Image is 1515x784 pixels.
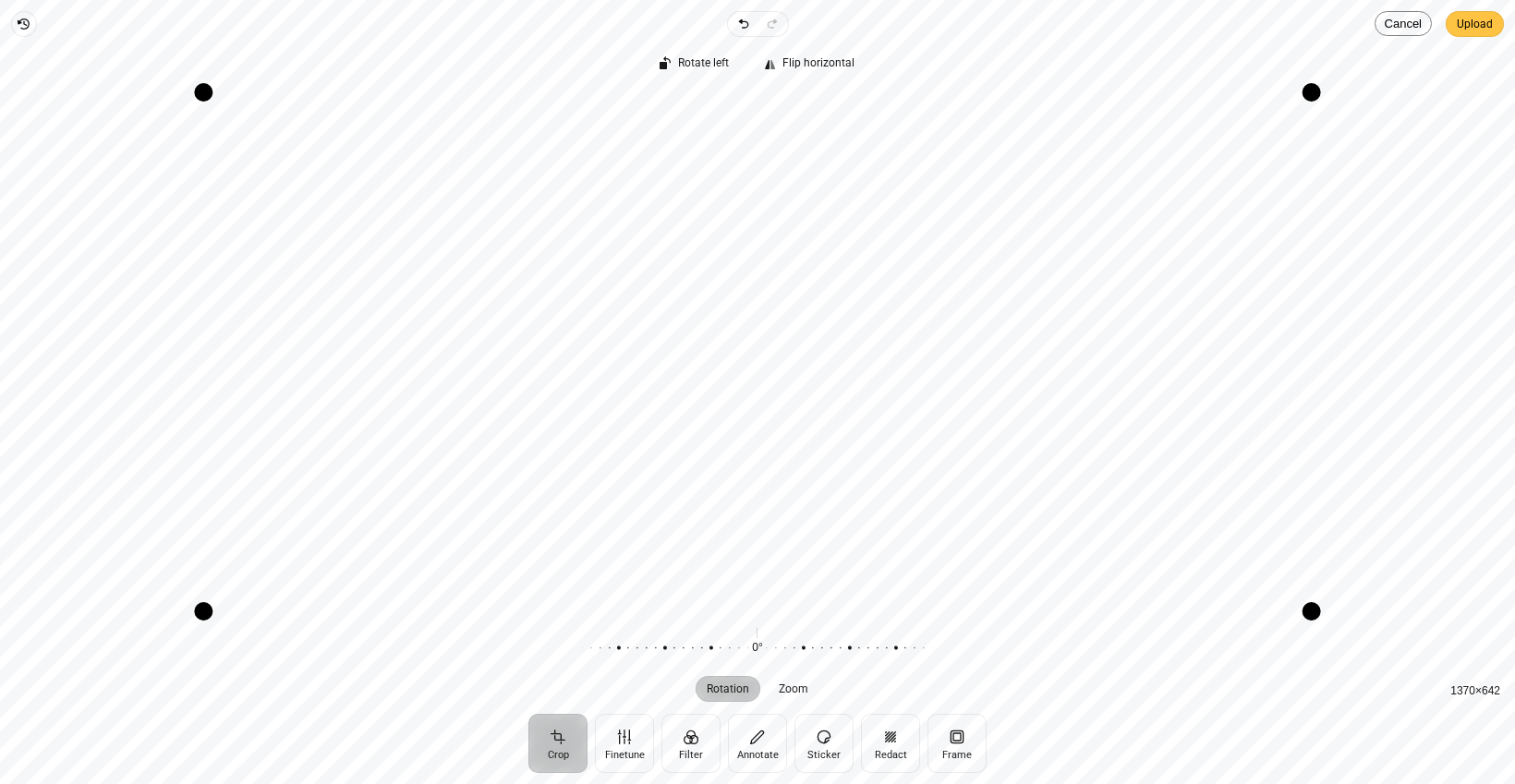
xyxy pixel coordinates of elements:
div: Drag edge b [203,602,1311,621]
button: Upload [1446,11,1504,37]
button: Flip horizontal [755,52,866,78]
span: Zoom [779,683,808,694]
button: Filter [661,714,721,773]
button: Annotate [728,714,787,773]
button: Redact [861,714,920,773]
button: Crop [528,714,588,773]
button: Zoom [768,676,819,702]
button: Rotate left [650,52,740,78]
span: Flip horizontal [782,57,854,69]
div: Drag edge t [203,83,1311,102]
div: Drag edge r [1303,92,1321,611]
div: Drag corner tl [194,83,212,102]
span: Upload [1457,13,1493,35]
button: Finetune [595,714,654,773]
button: Rotation [696,676,760,702]
span: Rotation [707,683,749,694]
div: Drag corner bl [194,602,212,621]
div: Drag edge l [194,92,212,611]
button: Cancel [1375,11,1432,36]
button: Frame [927,714,987,773]
div: Drag corner tr [1303,83,1321,102]
button: Sticker [794,714,854,773]
div: Drag corner br [1303,602,1321,621]
span: Rotate left [678,57,729,69]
